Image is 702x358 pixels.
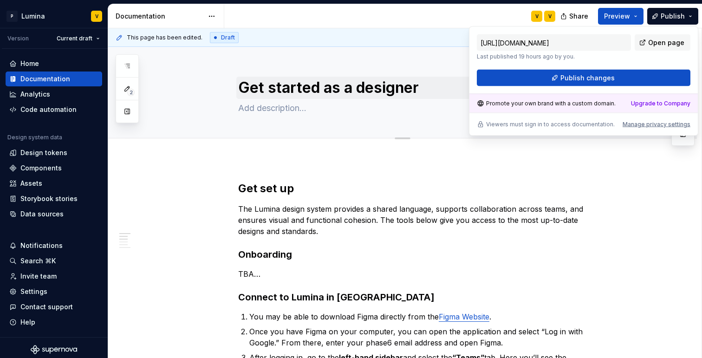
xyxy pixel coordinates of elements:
[556,8,594,25] button: Share
[7,134,62,141] div: Design system data
[127,89,135,96] span: 2
[20,90,50,99] div: Analytics
[238,249,292,260] strong: Onboarding
[20,256,56,266] div: Search ⌘K
[6,161,102,176] a: Components
[236,77,587,99] textarea: Get started as a designer
[20,194,78,203] div: Storybook stories
[661,12,685,21] span: Publish
[2,6,106,26] button: PLuminaV
[635,34,690,51] a: Open page
[598,8,643,25] button: Preview
[647,8,698,25] button: Publish
[238,268,589,280] p: TBA…
[127,34,202,41] span: This page has been edited.
[238,182,294,195] strong: Get set up
[7,35,29,42] div: Version
[535,13,539,20] div: V
[477,70,690,86] button: Publish changes
[6,11,18,22] div: P
[560,73,615,83] span: Publish changes
[20,148,67,157] div: Design tokens
[20,59,39,68] div: Home
[31,345,77,354] svg: Supernova Logo
[6,254,102,268] button: Search ⌘K
[20,105,77,114] div: Code automation
[95,13,98,20] div: V
[6,145,102,160] a: Design tokens
[6,72,102,86] a: Documentation
[6,284,102,299] a: Settings
[57,35,92,42] span: Current draft
[486,121,615,128] p: Viewers must sign in to access documentation.
[477,100,616,107] div: Promote your own brand with a custom domain.
[20,179,42,188] div: Assets
[116,12,203,21] div: Documentation
[20,74,70,84] div: Documentation
[52,32,104,45] button: Current draft
[6,87,102,102] a: Analytics
[6,102,102,117] a: Code automation
[548,13,552,20] div: V
[20,163,62,173] div: Components
[6,299,102,314] button: Contact support
[6,207,102,221] a: Data sources
[6,238,102,253] button: Notifications
[604,12,630,21] span: Preview
[249,311,589,322] p: You may be able to download Figma directly from the .
[623,121,690,128] button: Manage privacy settings
[20,272,57,281] div: Invite team
[439,312,489,321] a: Figma Website
[569,12,588,21] span: Share
[6,315,102,330] button: Help
[20,241,63,250] div: Notifications
[238,203,589,237] p: The Lumina design system provides a shared language, supports collaboration across teams, and ens...
[648,38,684,47] span: Open page
[221,34,235,41] span: Draft
[249,326,589,348] p: Once you have Figma on your computer, you can open the application and select “Log in with Google...
[6,269,102,284] a: Invite team
[6,56,102,71] a: Home
[21,12,45,21] div: Lumina
[477,53,631,60] p: Last published 19 hours ago by you.
[20,287,47,296] div: Settings
[238,292,435,303] strong: Connect to Lumina in [GEOGRAPHIC_DATA]
[631,100,690,107] a: Upgrade to Company
[20,302,73,312] div: Contact support
[20,209,64,219] div: Data sources
[20,318,35,327] div: Help
[6,176,102,191] a: Assets
[6,191,102,206] a: Storybook stories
